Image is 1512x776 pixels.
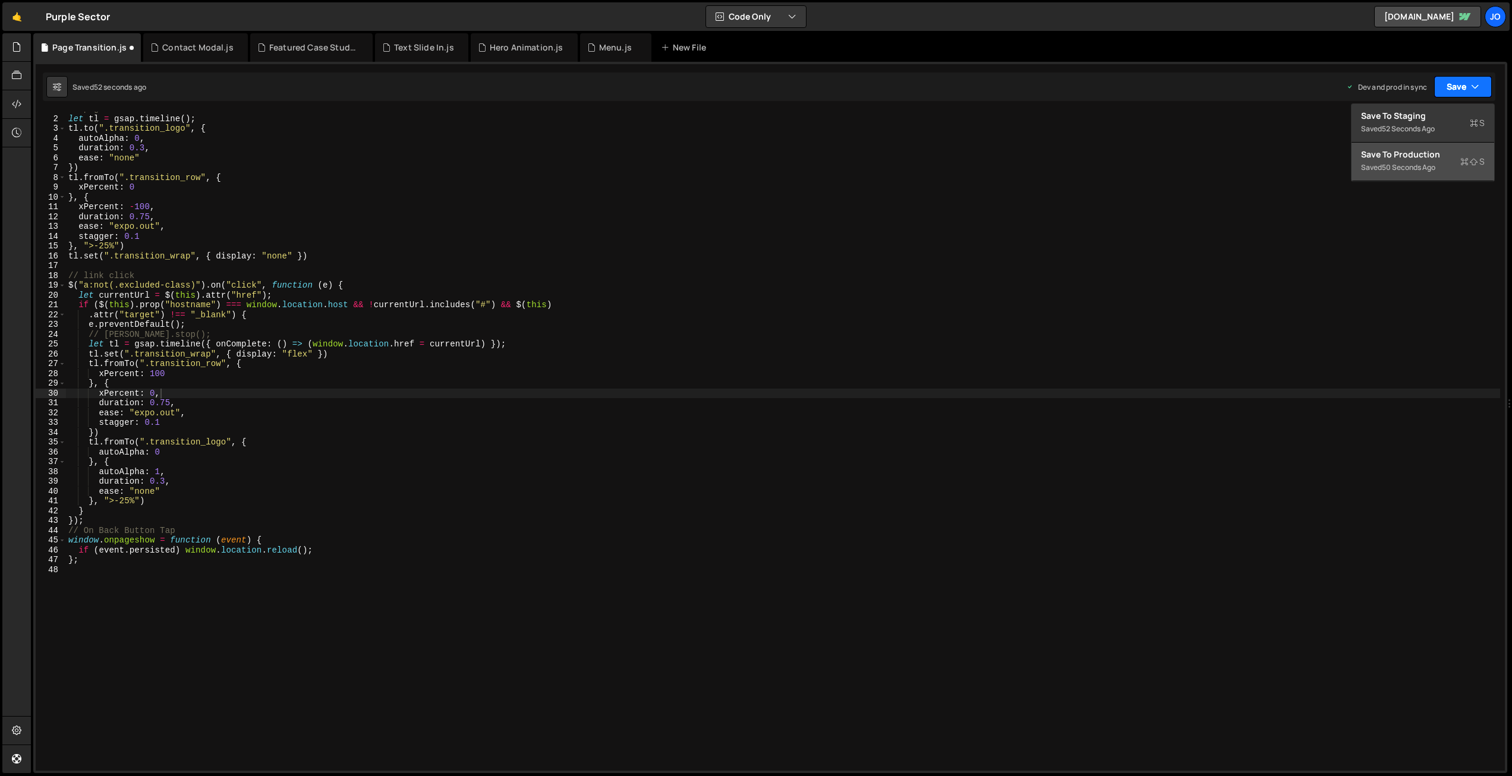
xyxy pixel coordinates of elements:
div: 3 [36,124,66,134]
div: 12 [36,212,66,222]
div: 4 [36,134,66,144]
div: Page Transition.js [52,42,127,53]
div: Saved [73,82,146,92]
div: 39 [36,477,66,487]
div: 17 [36,261,66,271]
div: 33 [36,418,66,428]
div: 36 [36,447,66,458]
div: 52 seconds ago [94,82,146,92]
div: 31 [36,398,66,408]
div: 8 [36,173,66,183]
div: Hero Animation.js [490,42,563,53]
span: S [1470,117,1485,129]
div: 43 [36,516,66,526]
div: 16 [36,251,66,261]
div: Save to Staging [1361,110,1485,122]
div: 22 [36,310,66,320]
a: 🤙 [2,2,31,31]
a: Jo [1485,6,1506,27]
div: 13 [36,222,66,232]
div: 25 [36,339,66,349]
div: 45 [36,535,66,545]
div: Featured Case Studies.js [269,42,358,53]
div: 5 [36,143,66,153]
div: 50 seconds ago [1382,162,1435,172]
div: 10 [36,193,66,203]
div: 40 [36,487,66,497]
div: 47 [36,555,66,565]
div: 27 [36,359,66,369]
div: 30 [36,389,66,399]
div: Purple Sector [46,10,110,24]
div: 34 [36,428,66,438]
div: Menu.js [599,42,632,53]
div: Dev and prod in sync [1346,82,1427,92]
div: 6 [36,153,66,163]
div: Saved [1361,160,1485,175]
div: 21 [36,300,66,310]
div: 48 [36,565,66,575]
button: Save [1434,76,1492,97]
div: 28 [36,369,66,379]
div: 11 [36,202,66,212]
div: Text Slide In.js [394,42,454,53]
div: 2 [36,114,66,124]
div: 7 [36,163,66,173]
div: 14 [36,232,66,242]
div: 23 [36,320,66,330]
button: Save to StagingS Saved52 seconds ago [1352,104,1494,143]
div: New File [661,42,711,53]
div: 44 [36,526,66,536]
div: Save to Production [1361,149,1485,160]
div: 42 [36,506,66,516]
div: 29 [36,378,66,389]
button: Save to ProductionS Saved50 seconds ago [1352,143,1494,181]
button: Code Only [706,6,806,27]
div: Contact Modal.js [162,42,234,53]
div: 18 [36,271,66,281]
span: S [1460,156,1485,168]
div: 15 [36,241,66,251]
div: 19 [36,280,66,291]
div: 26 [36,349,66,359]
div: 24 [36,330,66,340]
a: [DOMAIN_NAME] [1374,6,1481,27]
div: 37 [36,457,66,467]
div: 9 [36,182,66,193]
div: 41 [36,496,66,506]
div: 46 [36,545,66,556]
div: 32 [36,408,66,418]
div: Saved [1361,122,1485,136]
div: 20 [36,291,66,301]
div: 52 seconds ago [1382,124,1435,134]
div: 38 [36,467,66,477]
div: 35 [36,437,66,447]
